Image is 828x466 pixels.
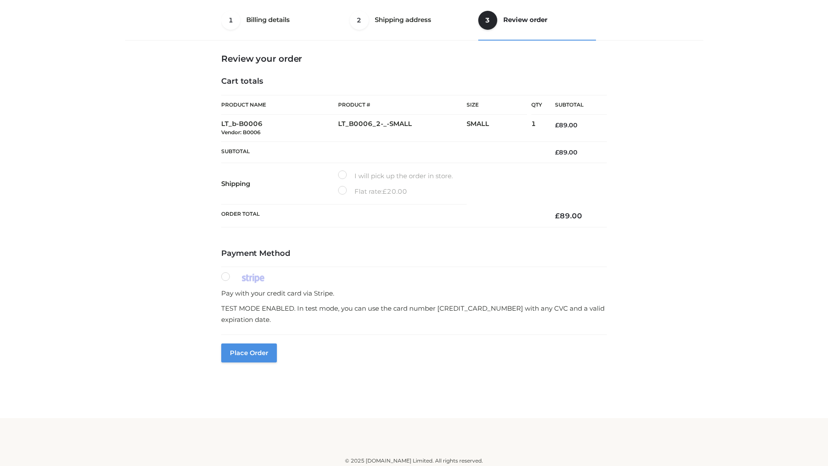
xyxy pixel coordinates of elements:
span: £ [555,148,559,156]
span: £ [555,121,559,129]
bdi: 20.00 [383,187,407,195]
th: Subtotal [221,142,542,163]
th: Qty [531,95,542,115]
th: Size [467,95,527,115]
h4: Cart totals [221,77,607,86]
div: © 2025 [DOMAIN_NAME] Limited. All rights reserved. [128,457,700,465]
button: Place order [221,343,277,362]
td: LT_B0006_2-_-SMALL [338,115,467,142]
h4: Payment Method [221,249,607,258]
span: £ [555,211,560,220]
bdi: 89.00 [555,148,577,156]
th: Product # [338,95,467,115]
bdi: 89.00 [555,121,577,129]
label: I will pick up the order in store. [338,170,453,182]
bdi: 89.00 [555,211,582,220]
td: LT_b-B0006 [221,115,338,142]
th: Order Total [221,205,542,227]
label: Flat rate: [338,186,407,197]
th: Product Name [221,95,338,115]
td: 1 [531,115,542,142]
th: Shipping [221,163,338,205]
td: SMALL [467,115,531,142]
small: Vendor: B0006 [221,129,260,135]
th: Subtotal [542,95,607,115]
h3: Review your order [221,54,607,64]
p: Pay with your credit card via Stripe. [221,288,607,299]
p: TEST MODE ENABLED. In test mode, you can use the card number [CREDIT_CARD_NUMBER] with any CVC an... [221,303,607,325]
span: £ [383,187,387,195]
